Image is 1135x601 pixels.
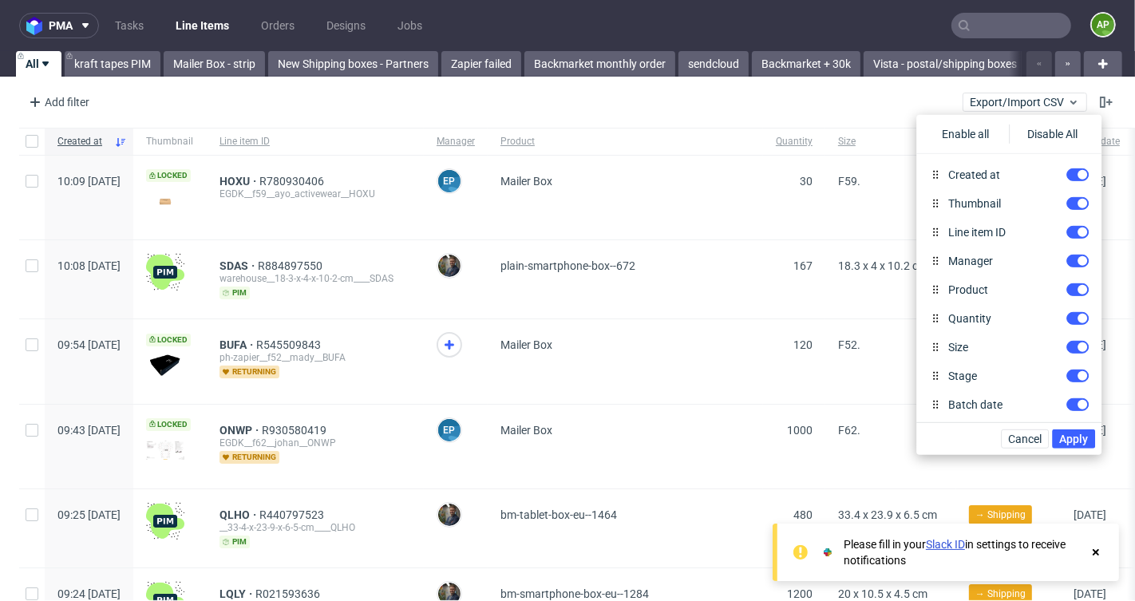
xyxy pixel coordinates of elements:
[776,135,813,148] span: Quantity
[317,13,375,38] a: Designs
[259,508,327,521] a: R440797523
[219,366,279,378] span: returning
[500,135,750,148] span: Product
[146,135,194,148] span: Thumbnail
[57,135,108,148] span: Created at
[1001,429,1049,449] button: Cancel
[838,175,860,188] span: F59.
[942,310,998,326] label: Quantity
[864,51,1026,77] a: Vista - postal/shipping boxes
[219,424,262,437] a: ONWP
[838,338,860,351] span: F52.
[500,175,552,188] span: Mailer Box
[219,587,255,600] a: LQLY
[219,437,411,449] div: EGDK__f62__johan__ONWP
[57,175,121,188] span: 10:09 [DATE]
[219,135,411,148] span: Line item ID
[787,587,813,600] span: 1200
[219,272,411,285] div: warehouse__18-3-x-4-x-10-2-cm____SDAS
[259,175,327,188] a: R780930406
[219,536,250,548] span: pim
[970,96,1080,109] span: Export/Import CSV
[219,508,259,521] a: QLHO
[963,93,1087,112] button: Export/Import CSV
[16,51,61,77] a: All
[146,418,191,431] span: Locked
[146,191,184,212] img: version_two_editor_design.png
[146,169,191,182] span: Locked
[500,587,649,600] span: bm-smartphone-box-eu--1284
[793,259,813,272] span: 167
[838,259,927,272] span: 18.3 x 4 x 10.2 cm
[820,544,836,560] img: Slack
[146,441,184,460] img: data
[1074,587,1106,600] span: [DATE]
[57,587,121,600] span: 09:24 [DATE]
[975,508,1026,522] span: → Shipping
[838,424,860,437] span: F62.
[219,351,411,364] div: ph-zapier__f52__mady__BUFA
[256,338,324,351] a: R545509843
[942,397,1009,413] label: Batch date
[251,13,304,38] a: Orders
[146,354,184,376] img: version_two_editor_data
[1009,125,1096,144] div: Disable All
[19,13,99,38] button: pma
[49,20,73,31] span: pma
[1008,433,1042,445] span: Cancel
[678,51,749,77] a: sendcloud
[838,135,943,148] span: Size
[500,338,552,351] span: Mailer Box
[146,334,191,346] span: Locked
[22,89,93,115] div: Add filter
[219,188,411,200] div: EGDK__f59__ayo_activewear__HOXU
[219,259,258,272] a: SDAS
[524,51,675,77] a: Backmarket monthly order
[942,253,999,269] label: Manager
[219,175,259,188] a: HOXU
[105,13,153,38] a: Tasks
[942,196,1007,212] label: Thumbnail
[219,521,411,534] div: __33-4-x-23-9-x-6-5-cm____QLHO
[438,255,461,277] img: Maciej Sobola
[438,419,461,441] figcaption: EP
[926,538,965,551] a: Slack ID
[57,424,121,437] span: 09:43 [DATE]
[146,502,184,540] img: wHgJFi1I6lmhQAAAABJRU5ErkJggg==
[219,451,279,464] span: returning
[26,17,49,35] img: logo
[793,508,813,521] span: 480
[65,51,160,77] a: kraft tapes PIM
[146,253,184,291] img: wHgJFi1I6lmhQAAAABJRU5ErkJggg==
[1092,14,1114,36] figcaption: AP
[942,339,975,355] label: Size
[1074,508,1106,521] span: [DATE]
[262,424,330,437] a: R930580419
[437,135,475,148] span: Manager
[258,259,326,272] a: R884897550
[164,51,265,77] a: Mailer Box - strip
[219,338,256,351] a: BUFA
[57,259,121,272] span: 10:08 [DATE]
[268,51,438,77] a: New Shipping boxes - Partners
[942,282,995,298] label: Product
[500,508,617,521] span: bm-tablet-box-eu--1464
[975,587,1026,601] span: → Shipping
[793,338,813,351] span: 120
[438,170,461,192] figcaption: EP
[838,508,937,521] span: 33.4 x 23.9 x 6.5 cm
[166,13,239,38] a: Line Items
[942,167,1006,183] label: Created at
[838,587,927,600] span: 20 x 10.5 x 4.5 cm
[441,51,521,77] a: Zapier failed
[800,175,813,188] span: 30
